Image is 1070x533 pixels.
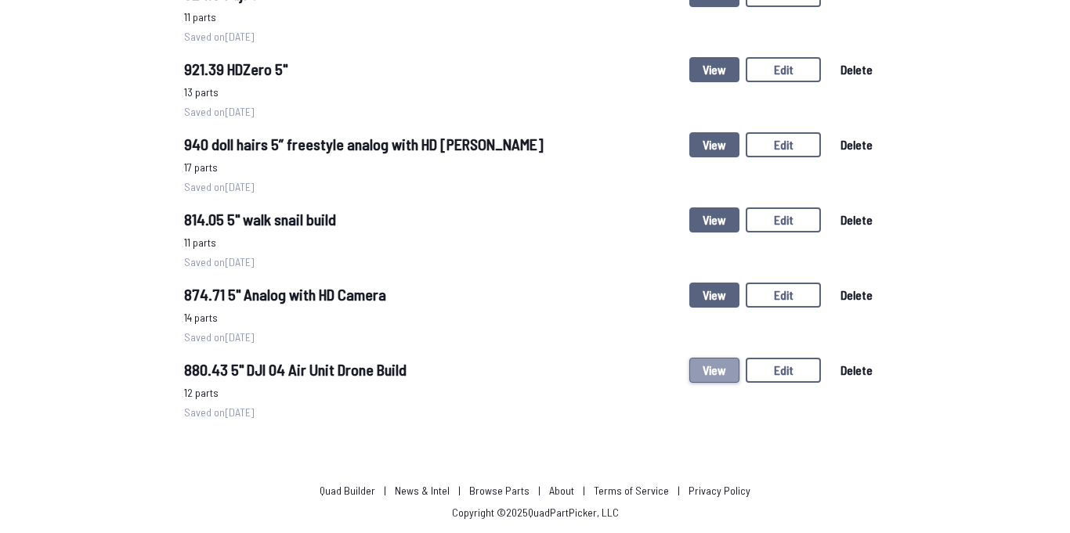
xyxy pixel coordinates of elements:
[746,207,821,232] button: Edit
[689,283,739,308] button: View
[184,210,336,229] span: 814.05 5" walk snail build
[395,484,450,497] a: News & Intel
[184,59,287,78] span: 921.39 HDZero 5"
[746,283,821,308] button: Edit
[549,484,574,497] a: About
[184,329,689,345] span: Saved on [DATE]
[184,207,689,231] a: 814.05 5" walk snail build
[184,285,386,304] span: 874.71 5" Analog with HD Camera
[184,9,689,25] span: 11 parts
[689,207,739,270] a: View
[689,358,739,383] button: View
[746,57,821,82] button: Edit
[746,132,821,157] button: Edit
[184,103,689,120] span: Saved on [DATE]
[320,484,375,497] a: Quad Builder
[184,234,689,250] span: 11 parts
[689,132,739,195] a: View
[689,283,739,345] a: View
[689,207,739,232] button: View
[184,404,689,420] span: Saved on [DATE]
[689,57,739,120] a: View
[184,384,689,401] span: 12 parts
[689,57,739,82] button: View
[827,283,886,308] button: Delete
[827,207,886,232] button: Delete
[184,159,689,175] span: 17 parts
[827,57,886,82] button: Delete
[184,84,689,100] span: 13 parts
[184,254,689,270] span: Saved on [DATE]
[184,360,407,379] span: 880.43 5" DJI 04 Air Unit Drone Build
[184,309,689,326] span: 14 parts
[469,484,530,497] a: Browse Parts
[184,178,689,195] span: Saved on [DATE]
[184,283,689,306] a: 874.71 5" Analog with HD Camera
[184,135,544,153] span: 940 doll hairs 5” freestyle analog with HD [PERSON_NAME]
[827,358,886,383] button: Delete
[746,358,821,383] button: Edit
[594,484,669,497] a: Terms of Service
[313,483,757,499] p: | | | | |
[689,358,739,420] a: View
[827,132,886,157] button: Delete
[184,57,689,81] a: 921.39 HDZero 5"
[689,484,750,497] a: Privacy Policy
[452,505,619,520] p: Copyright © 2025 QuadPartPicker, LLC
[184,132,689,156] a: 940 doll hairs 5” freestyle analog with HD [PERSON_NAME]
[689,132,739,157] button: View
[184,28,689,45] span: Saved on [DATE]
[184,358,689,381] a: 880.43 5" DJI 04 Air Unit Drone Build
